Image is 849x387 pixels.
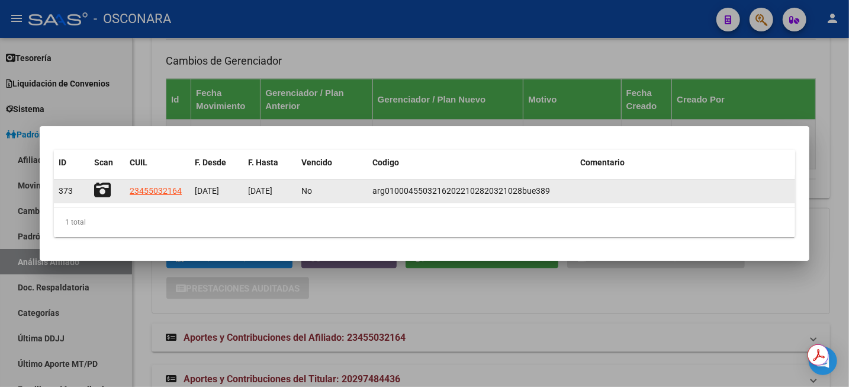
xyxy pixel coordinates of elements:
[372,186,550,196] span: arg01000455032162022102820321028bue389
[580,158,625,167] span: Comentario
[54,150,89,175] datatable-header-cell: ID
[248,186,272,196] span: [DATE]
[575,150,795,175] datatable-header-cell: Comentario
[94,158,113,167] span: Scan
[372,158,399,167] span: Codigo
[301,186,312,196] span: No
[190,150,243,175] datatable-header-cell: F. Desde
[130,186,182,196] span: 23455032164
[54,207,795,237] div: 1 total
[368,150,575,175] datatable-header-cell: Codigo
[195,158,226,167] span: F. Desde
[248,158,278,167] span: F. Hasta
[297,150,368,175] datatable-header-cell: Vencido
[130,158,147,167] span: CUIL
[301,158,332,167] span: Vencido
[59,158,66,167] span: ID
[59,186,73,196] span: 373
[195,186,219,196] span: [DATE]
[89,150,125,175] datatable-header-cell: Scan
[243,150,297,175] datatable-header-cell: F. Hasta
[125,150,190,175] datatable-header-cell: CUIL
